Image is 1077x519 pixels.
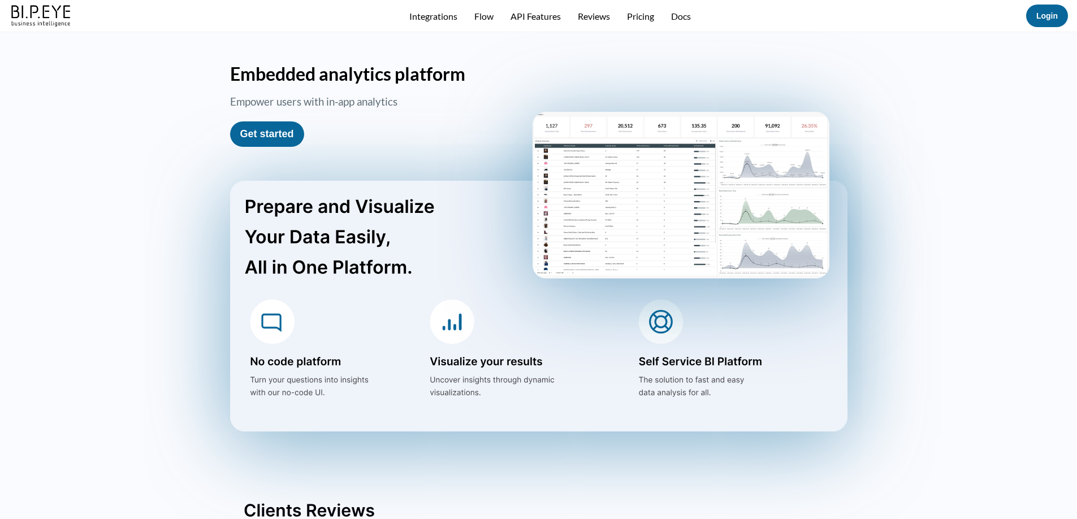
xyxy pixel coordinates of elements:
a: Docs [671,11,691,21]
a: Pricing [627,11,654,21]
button: Get started [230,121,304,147]
a: Login [1036,11,1058,20]
a: Flow [474,11,494,21]
a: Integrations [409,11,457,21]
img: homePageScreen2.png [533,112,829,278]
img: bipeye-logo [9,2,74,28]
a: Reviews [578,11,610,21]
h3: Empower users with in-app analytics [230,95,527,111]
a: API Features [511,11,561,21]
button: Login [1026,5,1068,27]
a: Get started [240,128,294,139]
h1: Embedded analytics platform [230,63,847,85]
